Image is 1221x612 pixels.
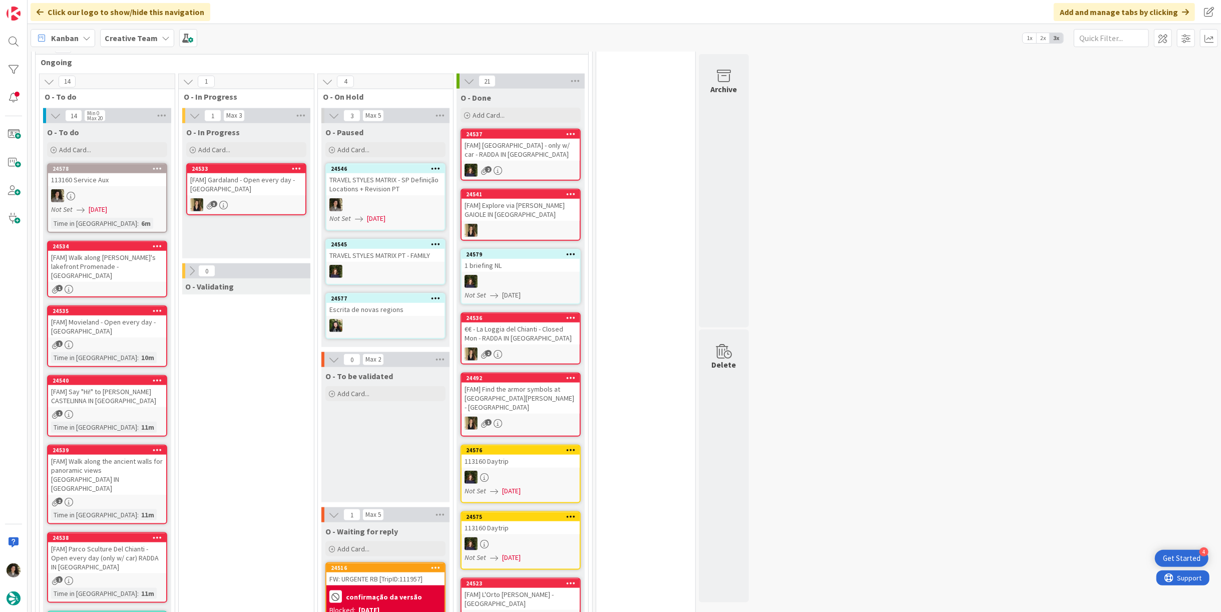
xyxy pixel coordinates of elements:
span: Add Card... [337,145,369,154]
div: [FAM] Say "Hi!" to [PERSON_NAME] CASTELINNA IN [GEOGRAPHIC_DATA] [48,385,166,407]
span: : [137,352,139,363]
span: 1 [56,285,63,291]
span: : [137,509,139,520]
i: Not Set [465,553,486,562]
span: 0 [343,354,360,366]
span: 1 [56,576,63,583]
div: Max 2 [365,357,381,362]
div: 24575113160 Daytrip [462,512,580,534]
span: O - In Progress [184,92,301,102]
div: 24546 [326,164,445,173]
span: : [137,422,139,433]
span: 3 [343,110,360,122]
div: 24536€€ - La Loggia del Chianti - Closed Mon - RADDA IN [GEOGRAPHIC_DATA] [462,314,580,345]
img: BC [329,319,342,332]
div: 24575 [466,513,580,520]
span: Support [21,2,46,14]
div: 24537[FAM] [GEOGRAPHIC_DATA] - only w/ car - RADDA IN [GEOGRAPHIC_DATA] [462,130,580,161]
div: 10m [139,352,157,363]
div: MS [48,189,166,202]
i: Not Set [465,290,486,299]
div: 24516 [331,564,445,571]
span: 1 [56,341,63,347]
div: Open Get Started checklist, remaining modules: 4 [1155,550,1208,567]
div: TRAVEL STYLES MATRIX PT - FAMILY [326,249,445,262]
div: 24492[FAM] Find the armor symbols at [GEOGRAPHIC_DATA][PERSON_NAME] - [GEOGRAPHIC_DATA] [462,374,580,414]
span: 1 [56,410,63,417]
div: 24535 [48,307,166,316]
div: 24538 [53,534,166,541]
span: 1 [485,419,492,426]
div: 113160 Daytrip [462,521,580,534]
i: Not Set [51,205,73,214]
span: O - On Hold [323,92,441,102]
div: 11m [139,422,157,433]
div: Max 5 [365,512,381,517]
div: 24576113160 Daytrip [462,446,580,468]
img: MC [465,471,478,484]
span: O - Validating [185,281,234,291]
span: 3 [211,201,217,207]
div: 24577 [326,294,445,303]
div: 24533 [187,164,305,173]
div: SP [462,224,580,237]
div: [FAM] Explore via [PERSON_NAME] GAIOLE IN [GEOGRAPHIC_DATA] [462,199,580,221]
div: Time in [GEOGRAPHIC_DATA] [51,218,137,229]
div: 1 briefing NL [462,259,580,272]
span: 2x [1036,33,1050,43]
span: O - To do [47,127,79,137]
div: Time in [GEOGRAPHIC_DATA] [51,588,137,599]
img: Visit kanbanzone.com [7,7,21,21]
span: 1 [343,509,360,521]
div: Get Started [1163,553,1200,563]
div: 24541[FAM] Explore via [PERSON_NAME] GAIOLE IN [GEOGRAPHIC_DATA] [462,190,580,221]
div: [FAM] Parco Sculture Del Chianti - Open every day (only w/ car) RADDA IN [GEOGRAPHIC_DATA] [48,542,166,573]
img: MC [465,164,478,177]
span: 1 [204,110,221,122]
img: avatar [7,591,21,605]
div: 24536 [462,314,580,323]
div: 113160 Service Aux [48,173,166,186]
div: 24545 [331,241,445,248]
span: 2 [485,350,492,357]
span: [DATE] [367,213,385,224]
span: 0 [198,265,215,277]
b: Creative Team [105,33,158,43]
div: 24546TRAVEL STYLES MATRIX - SP Definição Locations + Revision PT [326,164,445,195]
div: 24541 [466,191,580,198]
span: 4 [337,76,354,88]
span: 3x [1050,33,1063,43]
div: Escrita de novas regions [326,303,445,316]
div: MC [462,275,580,288]
div: Max 20 [87,116,103,121]
div: SP [187,198,305,211]
b: confirmação da versão [346,593,422,600]
div: MC [462,471,580,484]
div: 24545TRAVEL STYLES MATRIX PT - FAMILY [326,240,445,262]
img: SP [465,417,478,430]
div: 24533[FAM] Gardaland - Open every day - [GEOGRAPHIC_DATA] [187,164,305,195]
div: [FAM] Walk along the ancient walls for panoramic views [GEOGRAPHIC_DATA] IN [GEOGRAPHIC_DATA] [48,455,166,495]
div: Time in [GEOGRAPHIC_DATA] [51,422,137,433]
div: [FAM] Find the armor symbols at [GEOGRAPHIC_DATA][PERSON_NAME] - [GEOGRAPHIC_DATA] [462,383,580,414]
img: MS [51,189,64,202]
div: 24534 [53,243,166,250]
div: [FAM] [GEOGRAPHIC_DATA] - only w/ car - RADDA IN [GEOGRAPHIC_DATA] [462,139,580,161]
div: 24540 [48,376,166,385]
div: FW: URGENTE RB [TripID:111957] [326,572,445,585]
div: 24578113160 Service Aux [48,164,166,186]
span: [DATE] [89,204,107,215]
div: [FAM] Movieland - Open every day - [GEOGRAPHIC_DATA] [48,316,166,338]
div: 24516 [326,563,445,572]
div: 24523[FAM] L'Orto [PERSON_NAME] - [GEOGRAPHIC_DATA] [462,579,580,610]
span: : [137,588,139,599]
span: 21 [479,75,496,87]
span: Ongoing [41,57,576,67]
div: 24577 [331,295,445,302]
img: MC [329,265,342,278]
div: MC [462,537,580,550]
div: 24576 [462,446,580,455]
div: TRAVEL STYLES MATRIX - SP Definição Locations + Revision PT [326,173,445,195]
div: 24534[FAM] Walk along [PERSON_NAME]'s lakefront Promenade - [GEOGRAPHIC_DATA] [48,242,166,282]
div: MS [326,198,445,211]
